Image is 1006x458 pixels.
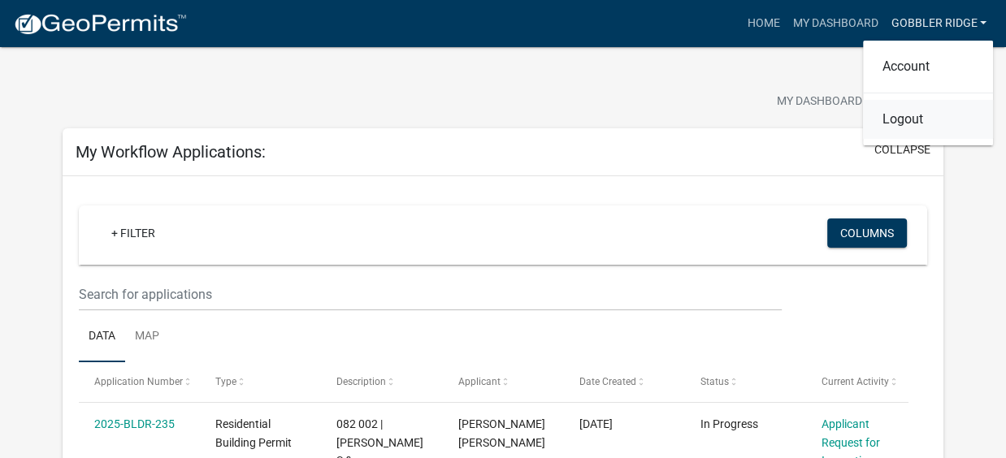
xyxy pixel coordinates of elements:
span: Residential Building Permit [215,417,292,449]
span: Date Created [579,376,636,387]
a: Logout [863,100,993,139]
a: Account [863,47,993,86]
datatable-header-cell: Type [200,362,321,401]
button: collapse [874,141,930,158]
a: + Filter [98,218,168,248]
button: Columns [827,218,907,248]
span: Status [700,376,729,387]
input: Search for applications [79,278,782,311]
datatable-header-cell: Applicant [442,362,563,401]
a: Data [79,311,125,363]
span: Anthony Steve Newman [458,417,545,449]
datatable-header-cell: Date Created [563,362,684,401]
span: My Dashboard Settings [777,93,917,112]
span: Applicant [458,376,501,387]
a: Home [740,8,786,39]
a: 2025-BLDR-235 [94,417,175,430]
span: Current Activity [822,376,889,387]
datatable-header-cell: Application Number [79,362,200,401]
span: Description [336,376,386,387]
h5: My Workflow Applications: [76,142,266,162]
span: In Progress [700,417,758,430]
div: Gobbler Ridge [863,41,993,145]
datatable-header-cell: Status [685,362,806,401]
a: Map [125,311,169,363]
datatable-header-cell: Description [321,362,442,401]
span: Application Number [94,376,183,387]
a: Gobbler Ridge [884,8,993,39]
span: 08/03/2025 [579,417,613,430]
datatable-header-cell: Current Activity [806,362,927,401]
a: My Dashboard [786,8,884,39]
span: Type [215,376,236,387]
button: My Dashboard Settingssettings [764,86,952,118]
